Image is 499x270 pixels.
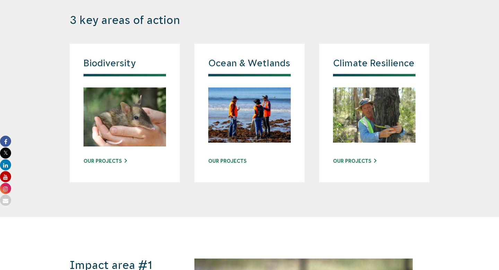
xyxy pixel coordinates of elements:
h4: Ocean & Wetlands [208,58,291,76]
a: Our Projects [84,158,127,165]
a: Our Projects [333,158,376,165]
a: Our Projects [208,158,252,165]
h4: Biodiversity [84,58,166,76]
h3: 3 key areas of action [70,14,336,27]
h4: Climate Resilience [333,58,415,76]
